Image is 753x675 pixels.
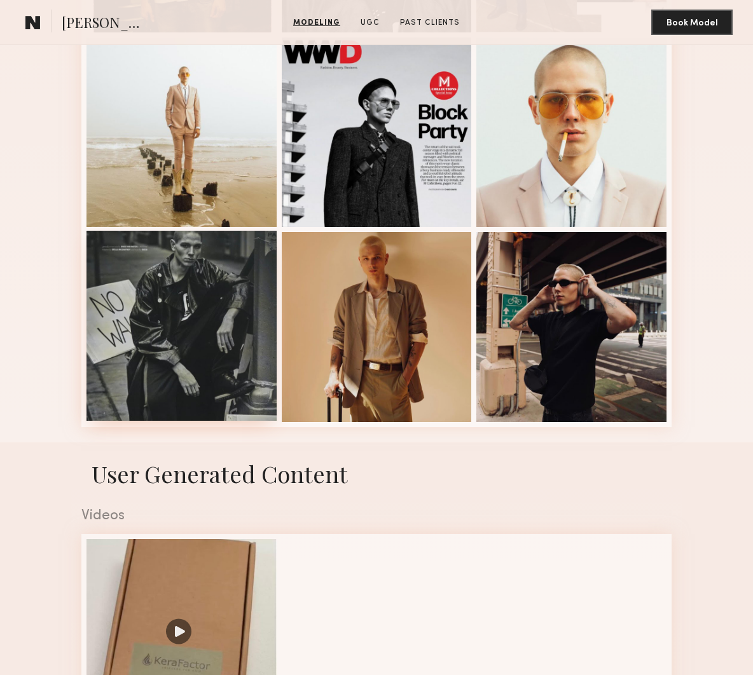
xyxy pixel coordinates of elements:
h1: User Generated Content [71,458,682,489]
span: [PERSON_NAME] [62,13,150,35]
a: Past Clients [395,17,465,29]
a: Book Model [651,17,733,27]
a: UGC [356,17,385,29]
a: Modeling [288,17,345,29]
div: Videos [81,508,672,523]
button: Book Model [651,10,733,35]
